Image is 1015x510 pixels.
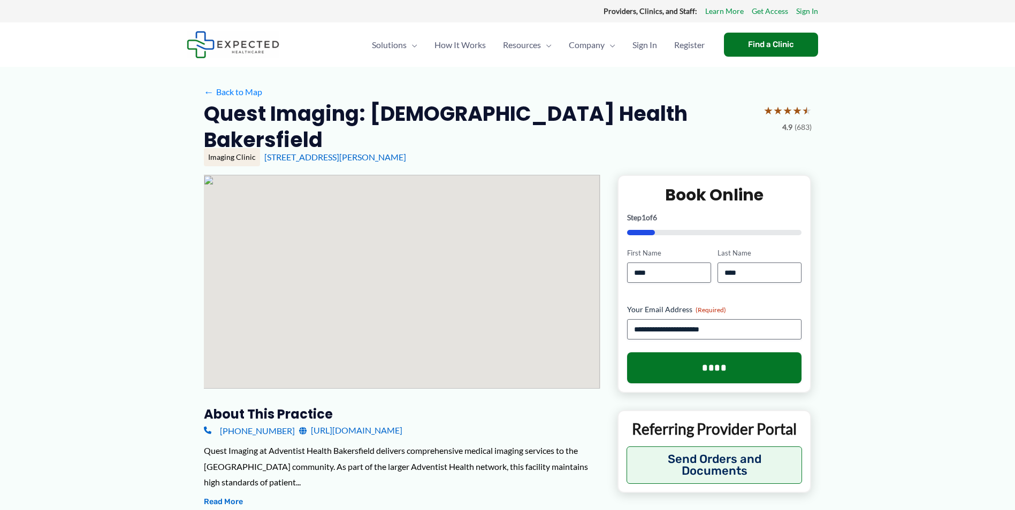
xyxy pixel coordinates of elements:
span: How It Works [434,26,486,64]
a: Sign In [796,4,818,18]
a: Get Access [752,4,788,18]
a: Find a Clinic [724,33,818,57]
label: First Name [627,248,711,258]
a: How It Works [426,26,494,64]
h2: Quest Imaging: [DEMOGRAPHIC_DATA] Health Bakersfield [204,101,755,153]
span: Menu Toggle [541,26,552,64]
a: [PHONE_NUMBER] [204,422,295,438]
span: Sign In [632,26,657,64]
label: Your Email Address [627,304,802,315]
button: Read More [204,496,243,508]
a: ResourcesMenu Toggle [494,26,560,64]
a: CompanyMenu Toggle [560,26,624,64]
span: ★ [764,101,773,120]
label: Last Name [718,248,802,258]
div: Quest Imaging at Adventist Health Bakersfield delivers comprehensive medical imaging services to ... [204,443,600,490]
span: Company [569,26,605,64]
p: Referring Provider Portal [627,419,803,438]
span: ★ [783,101,792,120]
a: ←Back to Map [204,84,262,100]
a: [URL][DOMAIN_NAME] [299,422,402,438]
span: ★ [802,101,812,120]
p: Step of [627,214,802,221]
span: ← [204,87,214,97]
a: Learn More [705,4,744,18]
span: 4.9 [782,120,792,134]
span: Solutions [372,26,407,64]
div: Imaging Clinic [204,148,260,166]
span: ★ [773,101,783,120]
nav: Primary Site Navigation [363,26,713,64]
span: Resources [503,26,541,64]
a: SolutionsMenu Toggle [363,26,426,64]
a: Register [666,26,713,64]
h2: Book Online [627,184,802,205]
span: (Required) [696,306,726,314]
span: (683) [795,120,812,134]
a: Sign In [624,26,666,64]
span: ★ [792,101,802,120]
img: Expected Healthcare Logo - side, dark font, small [187,31,279,58]
button: Send Orders and Documents [627,446,803,484]
span: Register [674,26,705,64]
span: Menu Toggle [605,26,615,64]
a: [STREET_ADDRESS][PERSON_NAME] [264,152,406,162]
h3: About this practice [204,406,600,422]
span: 1 [642,213,646,222]
span: 6 [653,213,657,222]
strong: Providers, Clinics, and Staff: [604,6,697,16]
span: Menu Toggle [407,26,417,64]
